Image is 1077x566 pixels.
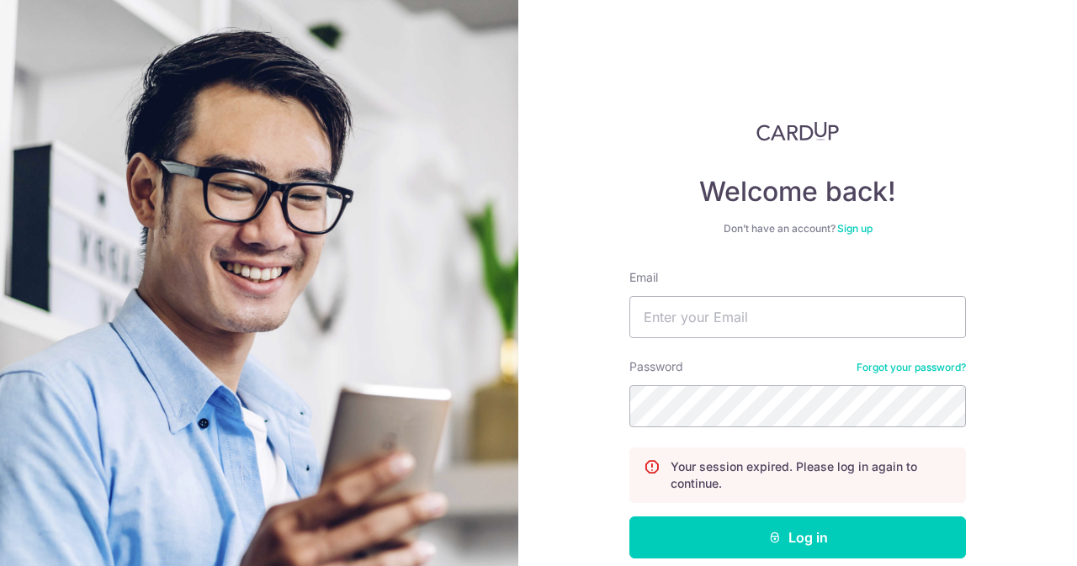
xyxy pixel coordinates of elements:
img: CardUp Logo [756,121,839,141]
div: Don’t have an account? [629,222,966,235]
a: Forgot your password? [857,361,966,374]
p: Your session expired. Please log in again to continue. [671,458,952,492]
h4: Welcome back! [629,175,966,209]
label: Email [629,269,658,286]
button: Log in [629,516,966,558]
label: Password [629,358,683,375]
input: Enter your Email [629,296,966,338]
a: Sign up [837,222,873,235]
